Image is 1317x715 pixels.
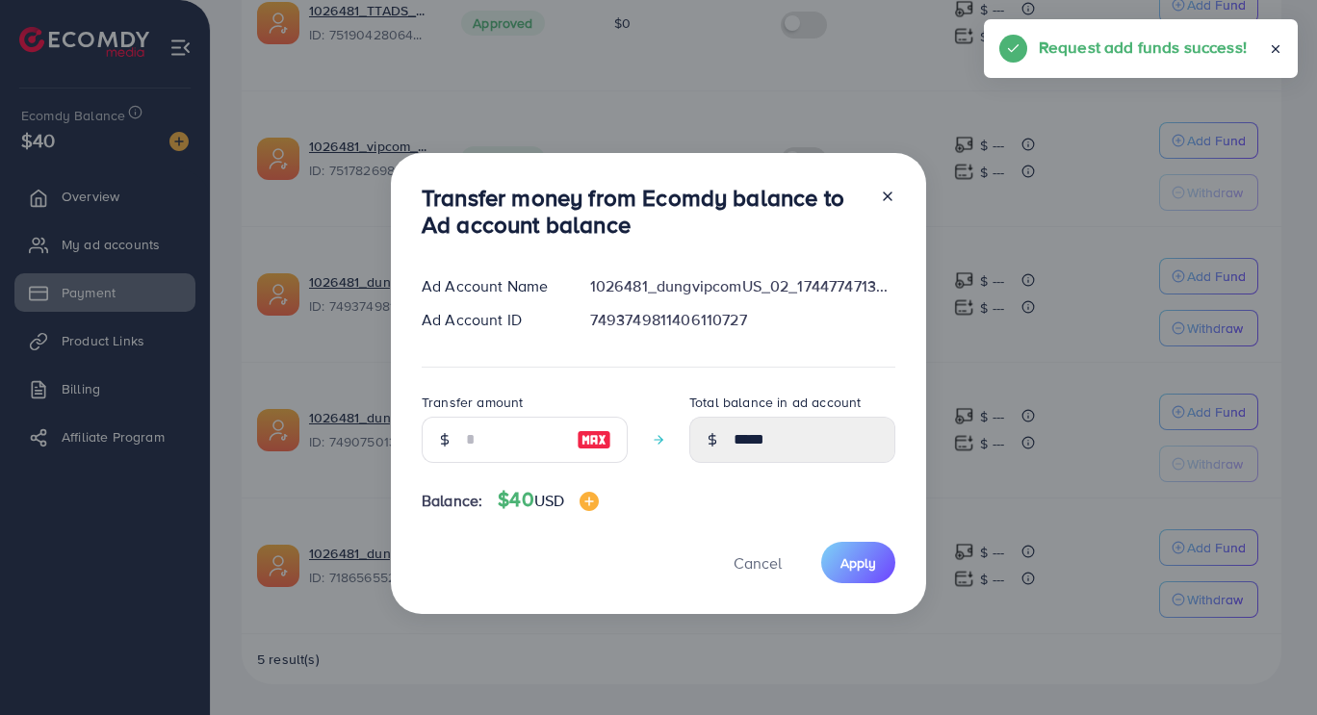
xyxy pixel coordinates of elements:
iframe: Chat [1235,628,1303,701]
button: Cancel [710,542,806,583]
div: Ad Account Name [406,275,575,297]
div: Ad Account ID [406,309,575,331]
div: 7493749811406110727 [575,309,911,331]
h4: $40 [498,488,599,512]
label: Total balance in ad account [689,393,861,412]
span: Apply [840,553,876,573]
span: Cancel [734,552,782,574]
div: 1026481_dungvipcomUS_02_1744774713900 [575,275,911,297]
span: USD [534,490,564,511]
span: Balance: [422,490,482,512]
img: image [580,492,599,511]
label: Transfer amount [422,393,523,412]
button: Apply [821,542,895,583]
h3: Transfer money from Ecomdy balance to Ad account balance [422,184,865,240]
h5: Request add funds success! [1039,35,1247,60]
img: image [577,428,611,451]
